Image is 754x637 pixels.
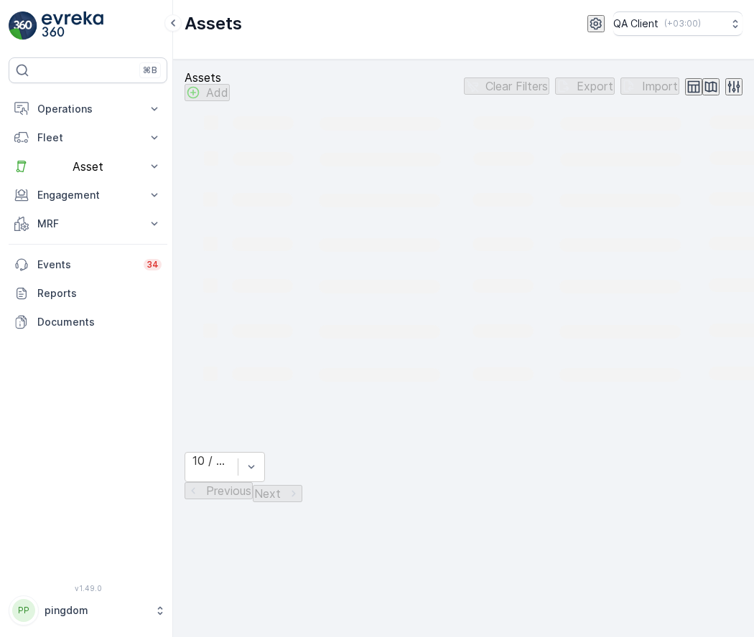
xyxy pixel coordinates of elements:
[206,86,228,99] p: Add
[185,84,230,101] button: Add
[9,209,167,238] button: MRF
[464,77,549,95] button: Clear Filters
[9,95,167,123] button: Operations
[9,152,167,181] button: Asset
[45,603,147,618] p: pingdom
[42,11,103,40] img: logo_light-DOdMpM7g.png
[9,181,167,209] button: Engagement
[9,11,37,40] img: logo
[253,485,302,502] button: Next
[9,279,167,308] a: Reports
[143,65,157,76] p: ⌘B
[9,584,167,593] span: v 1.49.0
[37,188,139,202] p: Engagement
[9,308,167,336] a: Documents
[206,484,251,497] p: Previous
[37,102,139,116] p: Operations
[613,16,658,31] p: QA Client
[9,595,167,626] button: PPpingdom
[37,160,139,173] p: Asset
[146,259,159,270] p: 34
[642,80,678,93] p: Import
[185,12,242,35] p: Assets
[37,131,139,145] p: Fleet
[9,250,167,279] a: Events34
[185,71,230,84] p: Assets
[613,11,743,36] button: QA Client(+03:00)
[254,487,281,500] p: Next
[37,258,135,272] p: Events
[185,482,253,499] button: Previous
[37,286,162,301] p: Reports
[577,80,613,93] p: Export
[555,77,615,95] button: Export
[9,123,167,152] button: Fleet
[664,18,701,29] p: ( +03:00 )
[192,454,231,467] div: 10 / Page
[37,315,162,329] p: Documents
[12,599,35,622] div: PP
[620,77,679,95] button: Import
[485,80,548,93] p: Clear Filters
[37,217,139,231] p: MRF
